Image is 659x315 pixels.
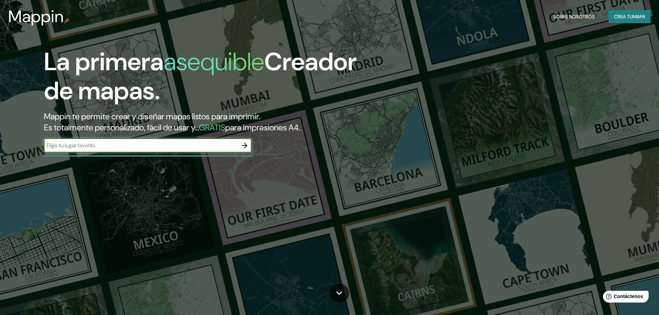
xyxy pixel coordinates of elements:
[199,122,225,133] font: GRATIS
[8,6,64,27] font: Mappin
[633,13,645,20] font: mapa
[64,18,70,24] img: pin de mapeo
[551,10,597,23] button: Sobre nosotros
[608,10,651,23] button: Crea tumapa
[44,111,260,122] font: Mappin te permite crear y diseñar mapas listos para imprimir.
[553,13,595,20] font: Sobre nosotros
[44,46,164,78] font: La primera
[44,141,238,149] input: Elige tu lugar favorito
[225,122,300,133] font: para impresiones A4.
[164,46,264,78] font: asequible
[44,122,199,133] font: Es totalmente personalizado, fácil de usar y...
[614,13,633,20] font: Crea tu
[597,288,651,307] iframe: Lanzador de widgets de ayuda
[44,46,357,107] font: Creador de mapas.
